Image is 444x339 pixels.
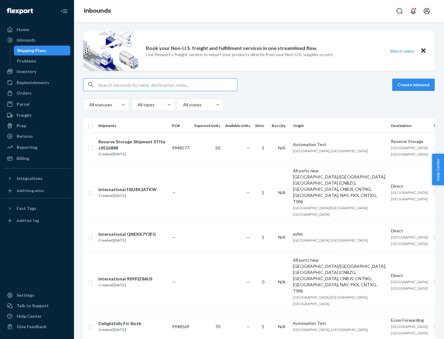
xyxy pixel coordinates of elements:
a: Prep [4,121,70,131]
div: International 9S993Z86US [98,276,152,282]
div: Replenishments [17,80,49,86]
div: Prep [17,123,26,129]
div: Created [DATE] [98,193,157,199]
span: [GEOGRAPHIC_DATA], [GEOGRAPHIC_DATA] [293,327,368,332]
a: Replenishments [4,78,70,88]
div: Shipping Plans [17,47,46,54]
button: Help Center [432,154,444,185]
span: N/A [278,279,286,284]
p: Book your Non-U.S. freight and fulfillment services in one streamlined flow. [146,45,317,52]
div: Direct [391,183,429,189]
div: Automation Test [293,141,386,148]
a: Problems [14,56,71,66]
a: Billing [4,153,70,163]
span: — [246,279,250,284]
a: Help Center [4,311,70,321]
a: Settings [4,290,70,300]
div: Reserve Storage Shipment STI5ac052d888 [98,139,167,151]
span: 1 [262,145,264,150]
span: — [246,235,250,240]
div: Direct [391,228,429,234]
span: 1 [262,324,264,329]
div: Problems [17,58,36,64]
div: Ecom Forwarding [391,317,429,323]
span: N/A [278,235,286,240]
span: — [246,190,250,195]
div: Talk to Support [17,303,49,309]
span: 1 [262,235,264,240]
div: Settings [17,292,34,298]
ol: breadcrumbs [79,2,116,20]
th: Available Units [223,118,253,133]
a: Parcel [4,99,70,109]
div: All ports near [GEOGRAPHIC_DATA]/[GEOGRAPHIC_DATA], [GEOGRAPHIC_DATA] (CNBZG, [GEOGRAPHIC_DATA], ... [293,168,386,205]
div: Give Feedback [17,324,47,330]
span: 70 [215,324,220,329]
a: Returns [4,131,70,141]
button: Close Navigation [58,5,70,17]
div: Orders [17,90,31,96]
div: asfas [293,231,386,237]
button: Fast Tags [4,203,70,213]
div: Reporting [17,144,37,150]
span: — [246,324,250,329]
td: 9948577 [170,133,192,162]
span: 50 [215,145,220,150]
button: Watch video [386,47,418,55]
a: Inventory [4,67,70,76]
span: — [172,279,176,284]
input: All types [137,102,138,108]
div: Automation Test [293,320,386,326]
a: Talk to Support [4,301,70,311]
span: [GEOGRAPHIC_DATA]/[GEOGRAPHIC_DATA], [GEOGRAPHIC_DATA] [293,206,368,217]
a: Add Integration [4,186,70,196]
span: [GEOGRAPHIC_DATA], [GEOGRAPHIC_DATA] [391,324,429,335]
button: Give Feedback [4,322,70,332]
div: Inbounds [17,37,35,43]
a: Inbounds [4,35,70,45]
div: Add Integration [17,188,44,193]
button: Close [419,47,427,55]
div: Created [DATE] [98,151,167,157]
div: Delightfully Fit Sloth [98,321,141,327]
a: Reporting [4,142,70,152]
div: Returns [17,133,33,139]
th: Origin [290,118,388,133]
span: [GEOGRAPHIC_DATA]/[GEOGRAPHIC_DATA], [GEOGRAPHIC_DATA] [293,295,368,306]
span: N/A [278,190,286,195]
button: Open notifications [407,5,419,17]
div: Parcel [17,101,30,107]
th: PO# [170,118,192,133]
div: Created [DATE] [98,282,152,288]
div: Inventory [17,68,36,75]
a: Orders [4,88,70,98]
button: Open account menu [421,5,433,17]
a: Home [4,25,70,35]
span: — [246,145,250,150]
span: [GEOGRAPHIC_DATA], [GEOGRAPHIC_DATA] [391,145,429,157]
th: Shipments [96,118,170,133]
div: Help Center [17,313,42,319]
button: Integrations [4,174,70,183]
div: International QNEKK7Y3FG [98,231,156,237]
div: International FBU4X2ATKW [98,186,157,193]
span: 1 [262,190,264,195]
span: — [172,235,176,240]
div: Add Fast Tag [17,218,39,223]
div: Fast Tags [17,205,36,211]
img: Flexport logo [7,8,33,14]
button: Open Search Box [393,5,406,17]
div: Integrations [17,175,43,182]
th: Expected Units [192,118,223,133]
span: [GEOGRAPHIC_DATA], [GEOGRAPHIC_DATA] [391,235,429,246]
span: [GEOGRAPHIC_DATA], [GEOGRAPHIC_DATA] [293,149,368,153]
div: Direct [391,272,429,279]
th: SKUs [253,118,269,133]
div: Reserve Storage [391,138,429,145]
div: Home [17,27,29,33]
a: Add Fast Tag [4,216,70,226]
div: Created [DATE] [98,237,156,243]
